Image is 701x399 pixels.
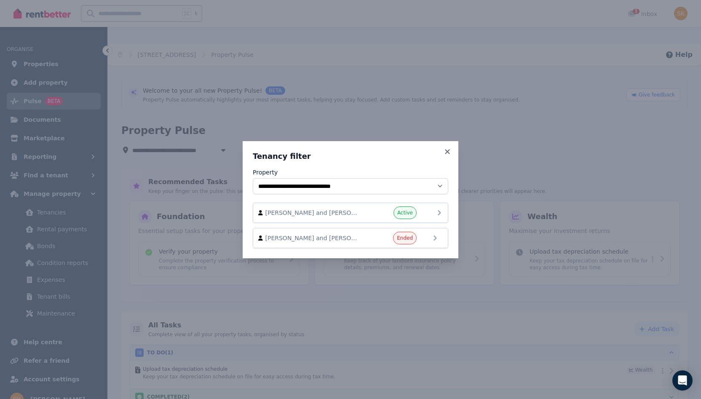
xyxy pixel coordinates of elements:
[265,209,361,217] span: [PERSON_NAME] and [PERSON_NAME]
[253,151,448,161] h3: Tenancy filter
[265,234,361,242] span: [PERSON_NAME] and [PERSON_NAME]
[397,235,413,241] span: Ended
[253,228,448,248] a: [PERSON_NAME] and [PERSON_NAME]Ended
[672,370,693,391] div: Open Intercom Messenger
[253,168,278,177] label: Property
[253,203,448,223] a: [PERSON_NAME] and [PERSON_NAME]Active
[397,209,413,216] span: Active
